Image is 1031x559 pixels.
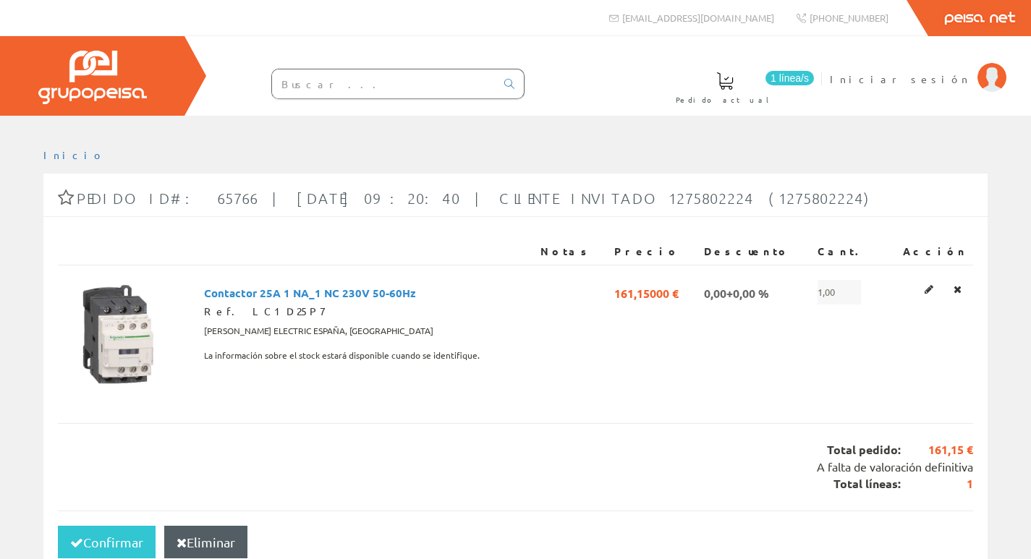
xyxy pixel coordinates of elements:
span: La información sobre el stock estará disponible cuando se identifique. [204,343,480,368]
span: [PERSON_NAME] ELECTRIC ESPAÑA, [GEOGRAPHIC_DATA] [204,319,433,343]
span: 1 línea/s [765,71,814,85]
span: 1 [901,476,973,492]
img: Grupo Peisa [38,51,147,104]
th: Acción [884,239,973,265]
span: Iniciar sesión [830,72,970,86]
span: [EMAIL_ADDRESS][DOMAIN_NAME] [622,12,774,24]
div: Total pedido: Total líneas: [58,423,973,511]
span: 1,00 [818,280,861,304]
th: Precio [608,239,698,265]
a: 1 línea/s Pedido actual [661,60,818,113]
a: Iniciar sesión [830,60,1006,74]
span: A falta de valoración definitiva [817,459,973,474]
span: 161,15 € [901,442,973,458]
th: Descuento [698,239,812,265]
span: Contactor 25A 1 NA_1 NC 230V 50-60Hz [204,280,416,304]
span: [PHONE_NUMBER] [810,12,888,24]
th: Cant. [812,239,884,265]
img: Foto artículo Contactor 25A 1 NA_1 NC 230V 50-60Hz (150x150) [64,280,172,388]
span: 161,15000 € [614,280,679,304]
a: Editar [920,280,938,299]
div: Ref. LC1D25P7 [204,304,529,319]
span: 0,00+0,00 % [704,280,769,304]
th: Notas [535,239,608,265]
span: Pedido actual [676,93,774,107]
span: Pedido ID#: 65766 | [DATE] 09:20:40 | Cliente Invitado 1275802224 (1275802224) [77,189,875,207]
input: Buscar ... [272,69,496,98]
a: Eliminar [949,280,966,299]
a: Inicio [43,148,105,161]
button: Confirmar [58,526,156,559]
button: Eliminar [164,526,247,559]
